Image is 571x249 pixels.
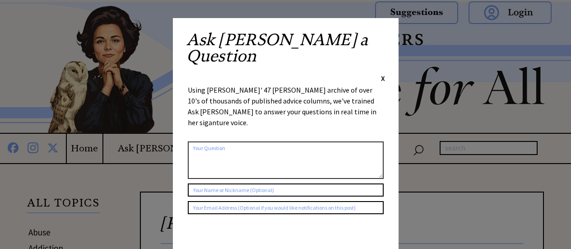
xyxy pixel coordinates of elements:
input: Your Name or Nickname (Optional) [188,183,384,197]
div: Using [PERSON_NAME]' 47 [PERSON_NAME] archive of over 10's of thousands of published advice colum... [188,85,384,137]
span: X [381,74,385,83]
h2: Ask [PERSON_NAME] a Question [186,32,385,73]
input: Your Email Address (Optional if you would like notifications on this post) [188,201,384,214]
